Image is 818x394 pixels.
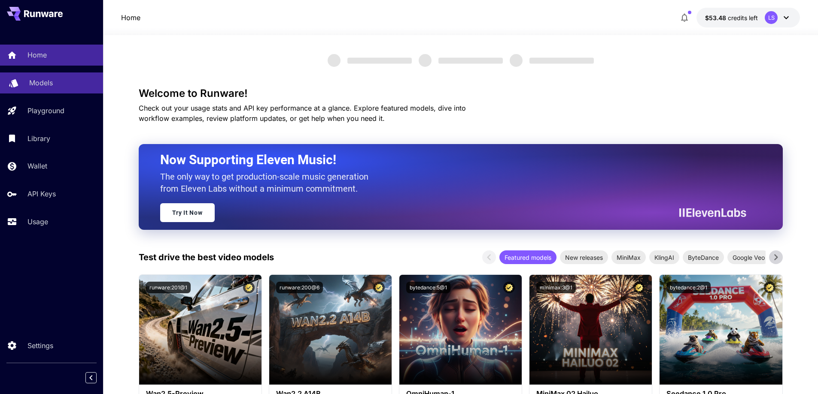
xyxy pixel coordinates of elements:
[683,250,724,264] div: ByteDance
[139,251,274,264] p: Test drive the best video models
[160,203,215,222] a: Try It Now
[27,133,50,144] p: Library
[406,282,450,293] button: bytedance:5@1
[611,253,646,262] span: MiniMax
[764,282,775,293] button: Certified Model – Vetted for best performance and includes a commercial license.
[499,253,556,262] span: Featured models
[666,282,711,293] button: bytedance:2@1
[146,282,191,293] button: runware:201@1
[269,275,392,385] img: alt
[499,250,556,264] div: Featured models
[611,250,646,264] div: MiniMax
[139,104,466,123] span: Check out your usage stats and API key performance at a glance. Explore featured models, dive int...
[529,275,652,385] img: alt
[765,11,778,24] div: LS
[121,12,140,23] nav: breadcrumb
[633,282,645,293] button: Certified Model – Vetted for best performance and includes a commercial license.
[85,372,97,383] button: Collapse sidebar
[27,217,48,227] p: Usage
[29,78,53,88] p: Models
[503,282,515,293] button: Certified Model – Vetted for best performance and includes a commercial license.
[27,161,47,171] p: Wallet
[92,370,103,385] div: Collapse sidebar
[399,275,522,385] img: alt
[27,189,56,199] p: API Keys
[728,14,758,21] span: credits left
[649,250,679,264] div: KlingAI
[696,8,800,27] button: $53.48049LS
[649,253,679,262] span: KlingAI
[139,275,262,385] img: alt
[243,282,255,293] button: Certified Model – Vetted for best performance and includes a commercial license.
[160,171,375,195] p: The only way to get production-scale music generation from Eleven Labs without a minimum commitment.
[727,250,770,264] div: Google Veo
[683,253,724,262] span: ByteDance
[705,13,758,22] div: $53.48049
[536,282,576,293] button: minimax:3@1
[27,340,53,351] p: Settings
[727,253,770,262] span: Google Veo
[139,87,783,99] h3: Welcome to Runware!
[276,282,323,293] button: runware:200@6
[27,50,47,60] p: Home
[27,105,64,116] p: Playground
[121,12,140,23] a: Home
[560,250,608,264] div: New releases
[660,275,782,385] img: alt
[160,152,740,168] h2: Now Supporting Eleven Music!
[373,282,385,293] button: Certified Model – Vetted for best performance and includes a commercial license.
[705,14,728,21] span: $53.48
[560,253,608,262] span: New releases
